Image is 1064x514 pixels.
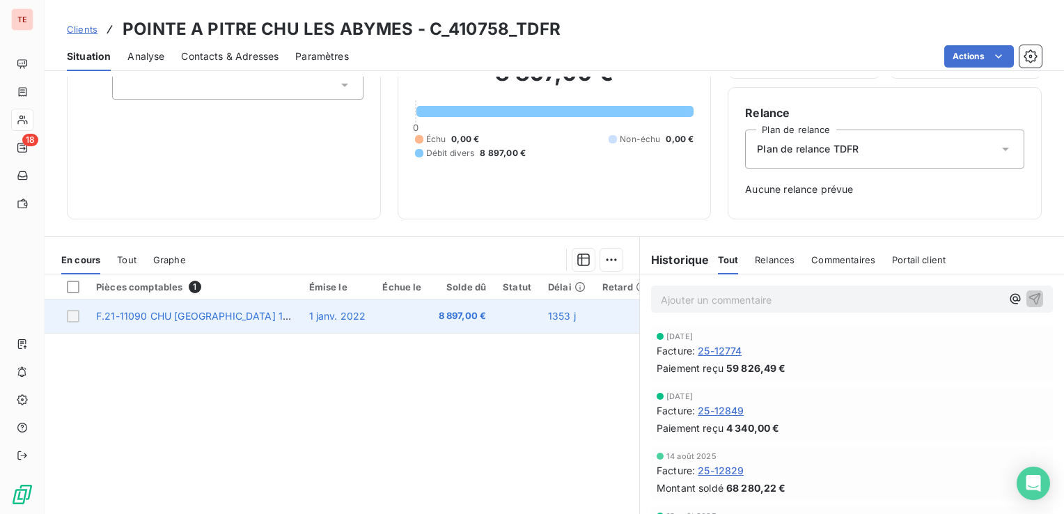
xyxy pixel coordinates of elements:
span: Portail client [892,254,946,265]
span: Paiement reçu [657,361,723,375]
span: 0 [413,122,418,133]
span: 1 janv. 2022 [309,310,366,322]
span: [DATE] [666,392,693,400]
span: 1353 j [548,310,576,322]
h3: POINTE A PITRE CHU LES ABYMES - C_410758_TDFR [123,17,561,42]
span: Situation [67,49,111,63]
span: [DATE] [666,332,693,341]
span: En cours [61,254,100,265]
h6: Historique [640,251,710,268]
span: 25-12774 [698,343,742,358]
span: Tout [117,254,136,265]
span: 4 340,00 € [726,421,780,435]
span: 0,00 € [666,133,694,146]
img: Logo LeanPay [11,483,33,506]
button: Actions [944,45,1014,68]
span: Facture : [657,463,695,478]
span: Clients [67,24,97,35]
div: Open Intercom Messenger [1017,467,1050,500]
h6: Relance [745,104,1024,121]
div: Statut [503,281,531,293]
span: Débit divers [426,147,475,159]
span: Commentaires [811,254,875,265]
span: 14 août 2025 [666,452,717,460]
span: 59 826,49 € [726,361,786,375]
span: Facture : [657,403,695,418]
span: Contacts & Adresses [181,49,279,63]
span: Tout [718,254,739,265]
span: 25-12829 [698,463,744,478]
span: 8 897,00 € [439,309,487,323]
span: Plan de relance TDFR [757,142,859,156]
span: Paramètres [295,49,349,63]
span: Facture : [657,343,695,358]
span: Relances [755,254,795,265]
h2: 8 897,00 € [415,59,694,101]
span: 68 280,22 € [726,481,786,495]
span: Montant soldé [657,481,723,495]
span: 0,00 € [451,133,479,146]
span: Graphe [153,254,186,265]
div: Délai [548,281,586,293]
span: F.21-11090 CHU [GEOGRAPHIC_DATA] 11.21 [96,310,301,322]
span: 1 [189,281,201,293]
a: Clients [67,22,97,36]
span: Non-échu [620,133,660,146]
span: 8 897,00 € [480,147,526,159]
div: Échue le [382,281,421,293]
span: Paiement reçu [657,421,723,435]
div: Retard [602,281,647,293]
div: Pièces comptables [96,281,292,293]
div: TE [11,8,33,31]
div: Solde dû [439,281,487,293]
span: Analyse [127,49,164,63]
input: Ajouter une valeur [124,79,135,91]
span: 25-12849 [698,403,744,418]
span: 18 [22,134,38,146]
span: Aucune relance prévue [745,182,1024,196]
div: Émise le [309,281,366,293]
span: Échu [426,133,446,146]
